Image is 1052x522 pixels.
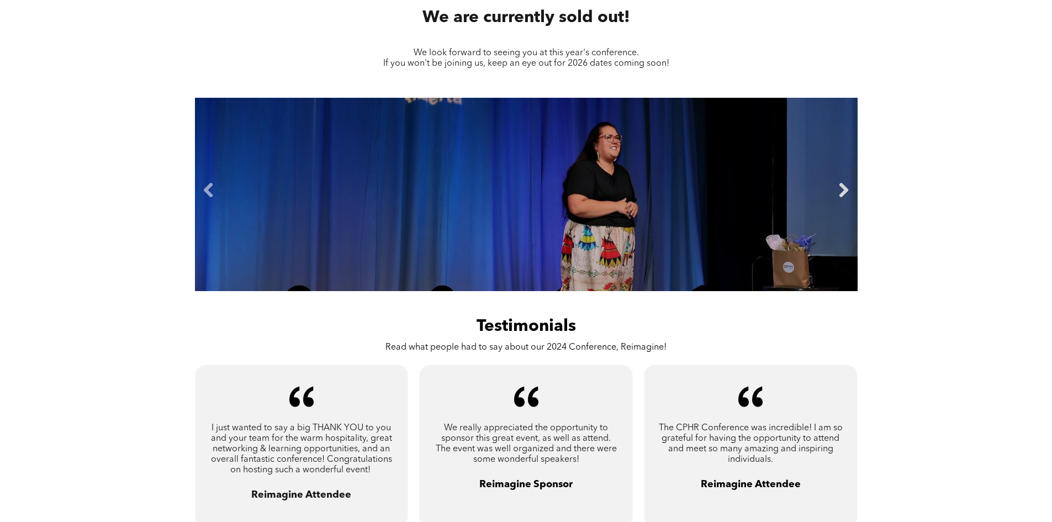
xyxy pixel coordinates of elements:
[659,424,843,464] span: The CPHR Conference was incredible! I am so grateful for having the opportunity to attend and mee...
[422,9,630,26] span: We are currently sold out!
[414,49,639,57] span: We look forward to seeing you at this year's conference.
[701,479,801,489] span: Reimagine Attendee
[436,424,617,464] span: We really appreciated the opportunity to sponsor this great event, as well as attend. The event w...
[211,424,392,474] span: I just wanted to say a big THANK YOU to you and your team for the warm hospitality, great network...
[385,343,667,352] span: Read what people had to say about our 2024 Conference, Reimagine!
[479,479,573,489] span: Reimagine Sponsor
[836,182,852,199] a: Next
[477,318,576,335] span: Testimonials
[200,182,217,199] a: Previous
[251,490,351,500] span: Reimagine Attendee
[383,59,669,68] span: If you won't be joining us, keep an eye out for 2026 dates coming soon!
